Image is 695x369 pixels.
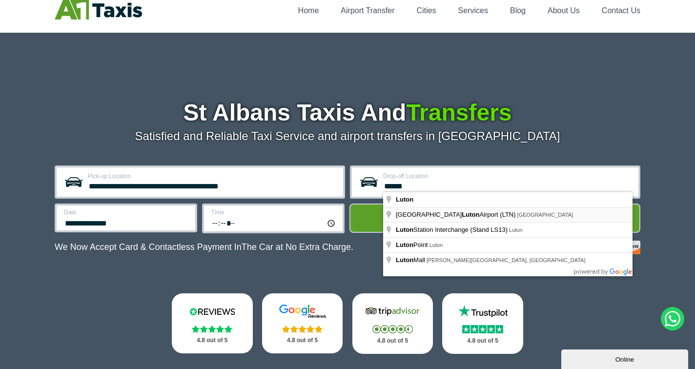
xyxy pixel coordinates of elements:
[298,6,319,15] a: Home
[262,293,343,353] a: Google Stars 4.8 out of 5
[396,226,413,233] span: Luton
[453,335,512,347] p: 4.8 out of 5
[88,173,337,179] label: Pick-up Location
[396,241,413,248] span: Luton
[427,257,586,263] span: [PERSON_NAME][GEOGRAPHIC_DATA], [GEOGRAPHIC_DATA]
[561,348,690,369] iframe: chat widget
[602,6,640,15] a: Contact Us
[442,293,523,354] a: Trustpilot Stars 4.8 out of 5
[453,304,512,319] img: Trustpilot
[396,256,427,264] span: Mall
[273,304,332,319] img: Google
[509,227,523,233] span: Luton
[372,325,413,333] img: Stars
[55,101,640,124] h1: St Albans Taxis And
[183,304,242,319] img: Reviews.io
[183,334,242,347] p: 4.8 out of 5
[396,226,509,233] span: Station Interchange (Stand LS13)
[349,204,640,233] button: Get Quote
[192,325,232,333] img: Stars
[458,6,488,15] a: Services
[341,6,394,15] a: Airport Transfer
[363,304,422,319] img: Tripadvisor
[383,173,633,179] label: Drop-off Location
[406,100,511,125] span: Transfers
[396,211,517,218] span: [GEOGRAPHIC_DATA] Airport (LTN)
[548,6,580,15] a: About Us
[242,242,353,252] span: The Car at No Extra Charge.
[172,293,253,353] a: Reviews.io Stars 4.8 out of 5
[396,196,413,203] span: Luton
[55,129,640,143] p: Satisfied and Reliable Taxi Service and airport transfers in [GEOGRAPHIC_DATA]
[282,325,323,333] img: Stars
[273,334,332,347] p: 4.8 out of 5
[462,211,479,218] span: Luton
[396,241,429,248] span: Point
[211,209,337,215] label: Time
[352,293,433,354] a: Tripadvisor Stars 4.8 out of 5
[510,6,526,15] a: Blog
[462,325,503,333] img: Stars
[64,209,189,215] label: Date
[517,212,573,218] span: [GEOGRAPHIC_DATA]
[417,6,436,15] a: Cities
[363,335,423,347] p: 4.8 out of 5
[396,256,413,264] span: Luton
[55,242,353,252] p: We Now Accept Card & Contactless Payment In
[429,242,443,248] span: Luton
